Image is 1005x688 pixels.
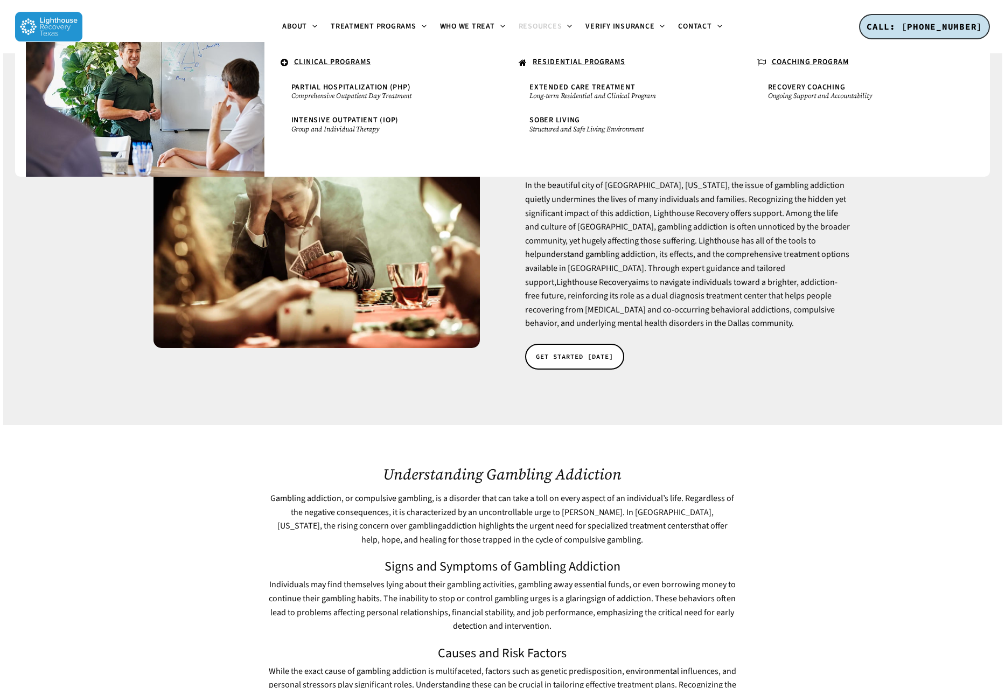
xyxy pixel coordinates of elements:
[291,82,411,93] span: Partial Hospitalization (PHP)
[519,21,562,32] span: Resources
[772,57,849,67] u: COACHING PROGRAM
[672,23,729,31] a: Contact
[37,53,254,72] a: .
[442,520,694,532] a: addiction highlights the urgent need for specialized treatment centers
[859,14,990,40] a: CALL: [PHONE_NUMBER]
[438,644,567,663] span: Causes and Risk Factors
[42,57,45,67] span: .
[286,78,481,106] a: Partial Hospitalization (PHP)Comprehensive Outpatient Day Treatment
[556,276,632,288] a: Lighthouse Recovery
[524,111,720,138] a: Sober LivingStructured and Safe Living Environment
[529,115,580,126] span: Sober Living
[768,92,953,100] small: Ongoing Support and Accountability
[512,23,580,31] a: Resources
[536,351,613,362] span: GET STARTED [DATE]
[275,53,492,73] a: CLINICAL PROGRAMS
[525,179,850,260] span: In the beautiful city of [GEOGRAPHIC_DATA], [US_STATE], the issue of gambling addiction quietly u...
[763,78,958,106] a: Recovery CoachingOngoing Support and Accountability
[440,21,495,32] span: Who We Treat
[524,78,720,106] a: Extended Care TreatmentLong-term Residential and Clinical Program
[324,23,434,31] a: Treatment Programs
[385,557,620,576] span: Signs and Symptoms of Gambling Addiction
[867,21,982,32] span: CALL: [PHONE_NUMBER]
[529,82,635,93] span: Extended Care Treatment
[291,92,476,100] small: Comprehensive Outpatient Day Treatment
[331,21,416,32] span: Treatment Programs
[276,23,324,31] a: About
[752,53,969,73] a: COACHING PROGRAM
[269,579,736,632] span: Individuals may find themselves lying about their gambling activities, gambling away essential fu...
[153,130,479,348] img: Gambling Addiction Treatment
[529,92,714,100] small: Long-term Residential and Clinical Program
[270,492,432,504] a: Gambling addiction, or compulsive gambling
[291,115,399,126] span: Intensive Outpatient (IOP)
[591,593,651,604] a: sign of addiction
[585,21,654,32] span: Verify Insurance
[529,125,714,134] small: Structured and Safe Living Environment
[434,23,512,31] a: Who We Treat
[533,57,625,67] u: RESIDENTIAL PROGRAMS
[15,12,82,41] img: Lighthouse Recovery Texas
[525,248,849,329] span: , its effects, and the comprehensive treatment options available in [GEOGRAPHIC_DATA]. Through ex...
[541,248,655,260] a: understand gambling addiction
[579,23,672,31] a: Verify Insurance
[294,57,371,67] u: CLINICAL PROGRAMS
[291,125,476,134] small: Group and Individual Therapy
[525,344,624,370] a: GET STARTED [DATE]
[282,21,307,32] span: About
[268,465,737,483] h2: Understanding Gambling Addiction
[513,53,730,73] a: RESIDENTIAL PROGRAMS
[277,492,735,546] span: , is a disorder that can take a toll on every aspect of an individual’s life. Regardless of the n...
[286,111,481,138] a: Intensive Outpatient (IOP)Group and Individual Therapy
[678,21,711,32] span: Contact
[768,82,846,93] span: Recovery Coaching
